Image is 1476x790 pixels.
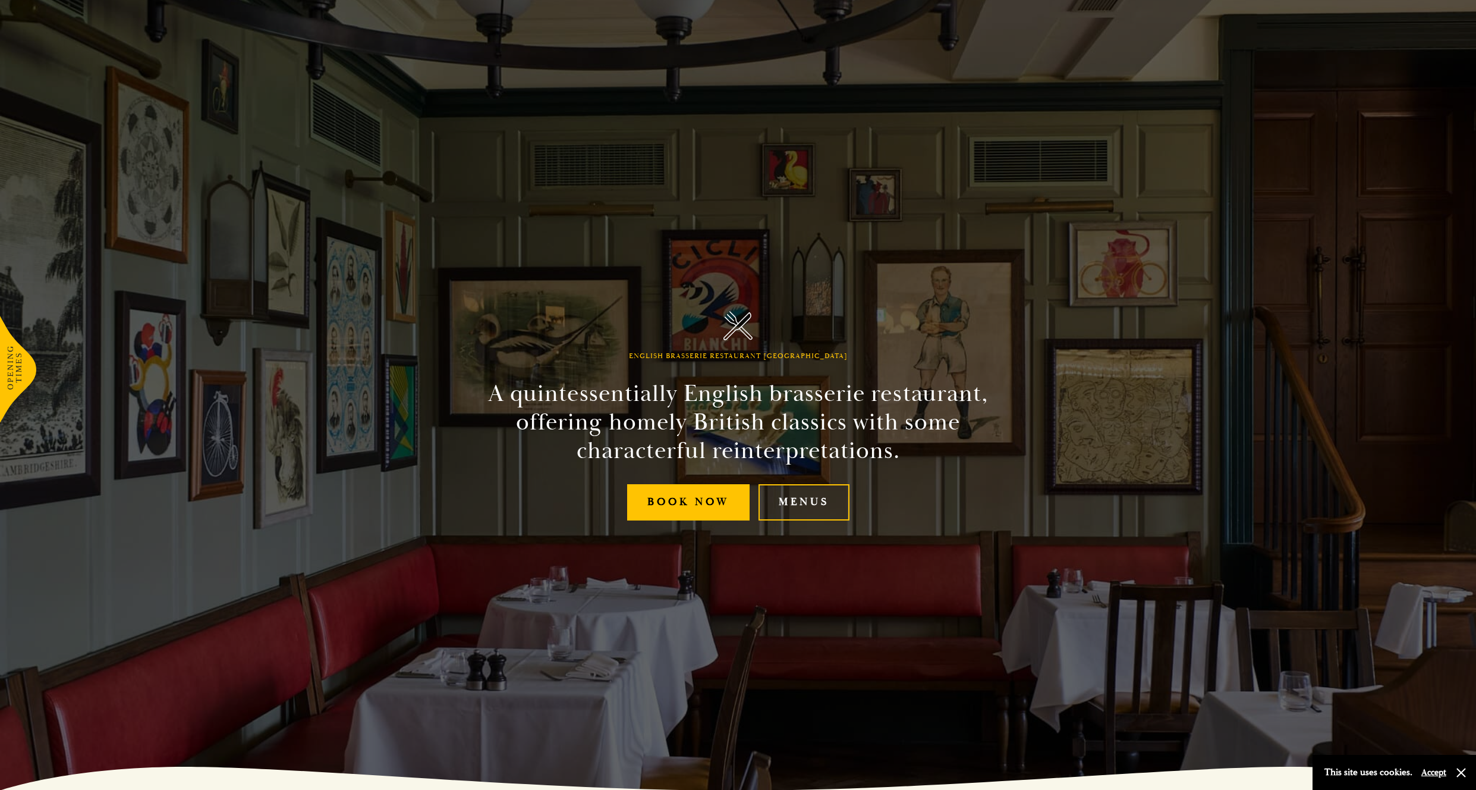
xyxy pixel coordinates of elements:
h1: English Brasserie Restaurant [GEOGRAPHIC_DATA] [629,352,848,360]
h2: A quintessentially English brasserie restaurant, offering homely British classics with some chara... [467,380,1009,465]
img: Parker's Tavern Brasserie Cambridge [723,311,753,340]
button: Accept [1421,767,1446,778]
button: Close and accept [1455,767,1467,779]
a: Book Now [627,484,750,521]
p: This site uses cookies. [1324,764,1412,781]
a: Menus [759,484,849,521]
